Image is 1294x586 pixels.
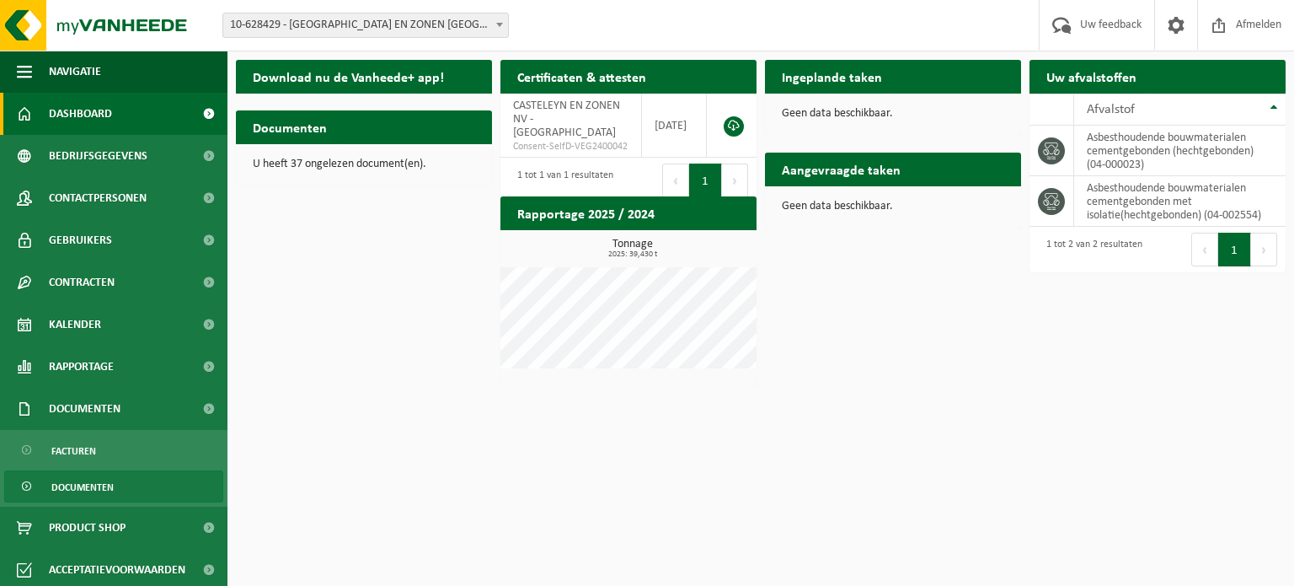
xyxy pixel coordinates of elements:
[49,507,126,549] span: Product Shop
[509,162,613,199] div: 1 tot 1 van 1 resultaten
[782,201,1004,212] p: Geen data beschikbaar.
[1251,233,1277,266] button: Next
[49,51,101,93] span: Navigatie
[500,60,663,93] h2: Certificaten & attesten
[662,164,689,197] button: Previous
[253,159,475,170] p: U heeft 37 ongelezen document(en).
[236,60,461,93] h2: Download nu de Vanheede+ app!
[49,346,114,388] span: Rapportage
[722,164,748,197] button: Next
[4,470,223,503] a: Documenten
[4,434,223,466] a: Facturen
[49,304,101,346] span: Kalender
[1074,126,1286,176] td: asbesthoudende bouwmaterialen cementgebonden (hechtgebonden) (04-000023)
[1074,176,1286,227] td: asbesthoudende bouwmaterialen cementgebonden met isolatie(hechtgebonden) (04-002554)
[509,250,757,259] span: 2025: 39,430 t
[51,471,114,503] span: Documenten
[1218,233,1251,266] button: 1
[642,94,707,158] td: [DATE]
[631,229,755,263] a: Bekijk rapportage
[49,219,112,261] span: Gebruikers
[782,108,1004,120] p: Geen data beschikbaar.
[49,135,147,177] span: Bedrijfsgegevens
[1038,231,1142,268] div: 1 tot 2 van 2 resultaten
[49,177,147,219] span: Contactpersonen
[765,60,899,93] h2: Ingeplande taken
[236,110,344,143] h2: Documenten
[49,93,112,135] span: Dashboard
[51,435,96,467] span: Facturen
[765,153,917,185] h2: Aangevraagde taken
[49,388,120,430] span: Documenten
[1191,233,1218,266] button: Previous
[1029,60,1153,93] h2: Uw afvalstoffen
[1087,103,1135,116] span: Afvalstof
[500,196,671,229] h2: Rapportage 2025 / 2024
[49,261,115,304] span: Contracten
[689,164,722,197] button: 1
[513,140,628,153] span: Consent-SelfD-VEG2400042
[222,13,509,38] span: 10-628429 - CASTELEYN EN ZONEN NV - MEULEBEKE
[513,99,620,139] span: CASTELEYN EN ZONEN NV - [GEOGRAPHIC_DATA]
[509,239,757,259] h3: Tonnage
[223,13,508,37] span: 10-628429 - CASTELEYN EN ZONEN NV - MEULEBEKE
